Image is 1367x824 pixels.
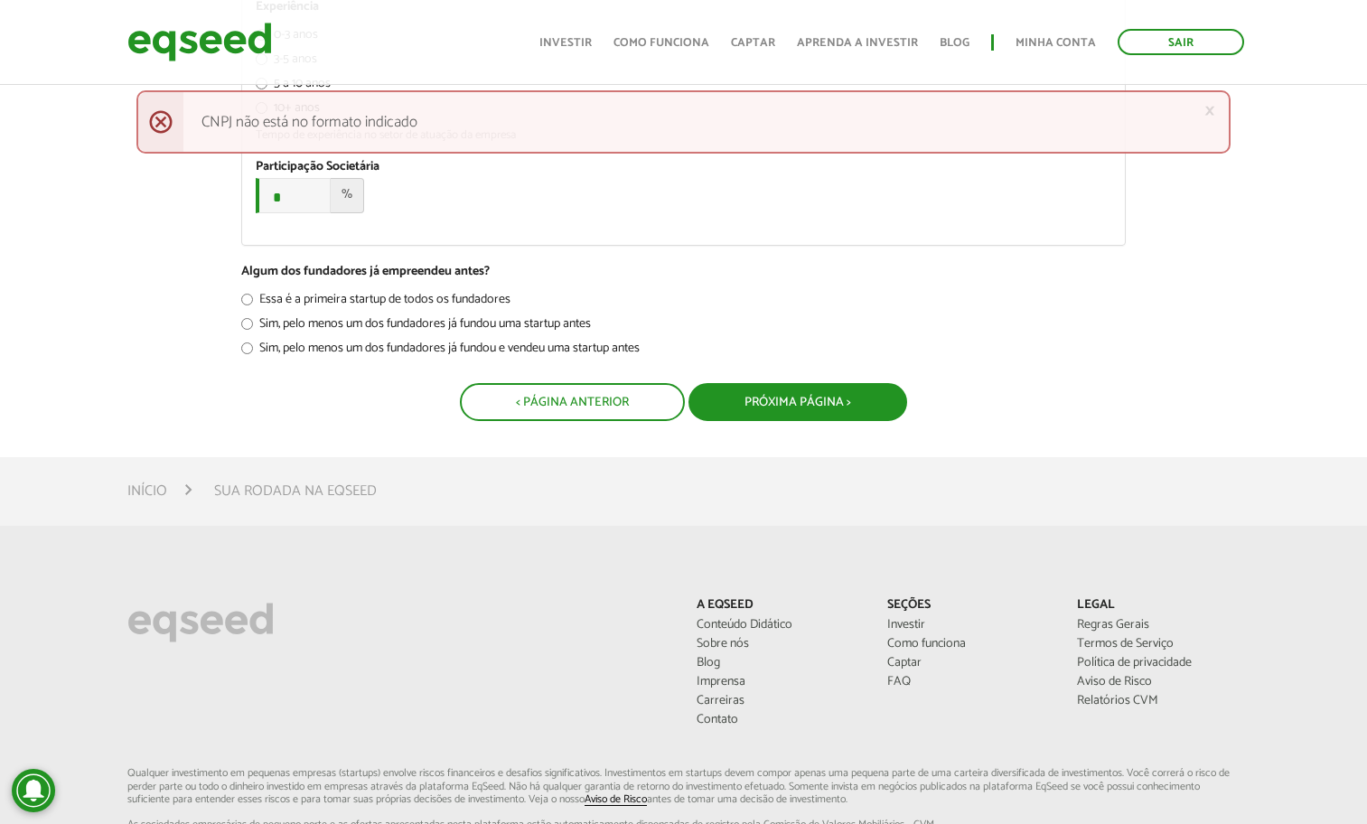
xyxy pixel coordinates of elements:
a: Blog [697,657,859,669]
label: Sim, pelo menos um dos fundadores já fundou e vendeu uma startup antes [241,342,640,360]
label: Algum dos fundadores já empreendeu antes? [241,266,490,278]
a: Início [127,484,167,499]
a: Sair [1118,29,1244,55]
label: Essa é a primeira startup de todos os fundadores [241,294,510,312]
button: < Página Anterior [460,383,685,421]
a: Imprensa [697,676,859,688]
li: Sua rodada na EqSeed [214,479,377,503]
div: CNPJ não está no formato indicado [136,90,1230,154]
label: Participação Societária [256,161,379,173]
a: Minha conta [1016,37,1096,49]
a: Conteúdo Didático [697,619,859,632]
label: 5 a 10 anos [256,78,331,96]
a: Aprenda a investir [797,37,918,49]
a: Carreiras [697,695,859,707]
p: Legal [1077,598,1240,613]
a: Como funciona [613,37,709,49]
a: Contato [697,714,859,726]
a: Captar [887,657,1050,669]
a: Regras Gerais [1077,619,1240,632]
a: Captar [731,37,775,49]
button: Próxima Página > [688,383,907,421]
a: Relatórios CVM [1077,695,1240,707]
a: FAQ [887,676,1050,688]
a: Política de privacidade [1077,657,1240,669]
a: Termos de Serviço [1077,638,1240,651]
a: Como funciona [887,638,1050,651]
a: Blog [940,37,969,49]
input: Sim, pelo menos um dos fundadores já fundou uma startup antes [241,318,253,330]
img: EqSeed [127,18,272,66]
a: Aviso de Risco [585,794,647,806]
a: Sobre nós [697,638,859,651]
input: Sim, pelo menos um dos fundadores já fundou e vendeu uma startup antes [241,342,253,354]
p: Seções [887,598,1050,613]
label: Sim, pelo menos um dos fundadores já fundou uma startup antes [241,318,591,336]
img: EqSeed Logo [127,598,274,647]
input: Essa é a primeira startup de todos os fundadores [241,294,253,305]
p: A EqSeed [697,598,859,613]
a: × [1204,101,1215,120]
a: Investir [539,37,592,49]
a: Aviso de Risco [1077,676,1240,688]
a: Investir [887,619,1050,632]
span: % [331,178,364,213]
